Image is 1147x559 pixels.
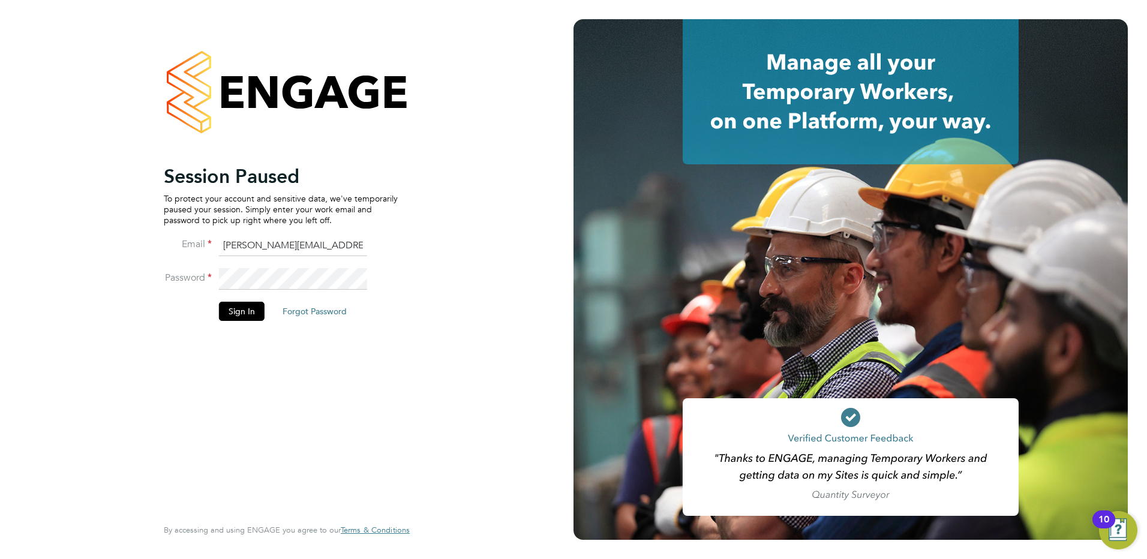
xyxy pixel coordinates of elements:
button: Forgot Password [273,302,356,321]
label: Email [164,238,212,251]
span: By accessing and using ENGAGE you agree to our [164,525,410,535]
label: Password [164,272,212,284]
button: Sign In [219,302,265,321]
div: 10 [1098,519,1109,535]
span: Terms & Conditions [341,525,410,535]
a: Terms & Conditions [341,525,410,535]
input: Enter your work email... [219,235,367,257]
h2: Session Paused [164,164,398,188]
p: To protect your account and sensitive data, we've temporarily paused your session. Simply enter y... [164,193,398,226]
button: Open Resource Center, 10 new notifications [1099,511,1137,549]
